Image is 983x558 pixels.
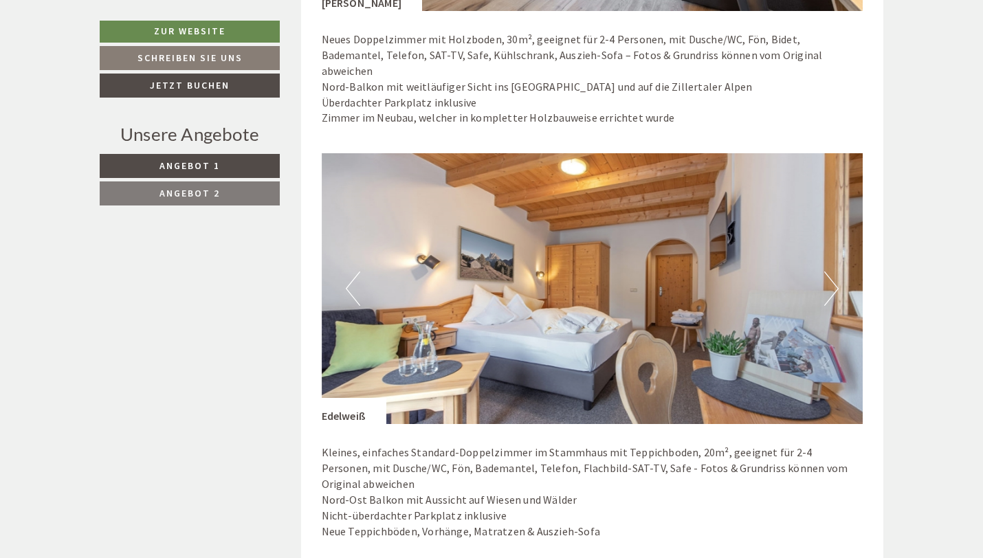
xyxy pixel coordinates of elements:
span: Angebot 2 [159,187,220,199]
small: 13:21 [21,67,218,77]
p: Kleines, einfaches Standard-Doppelzimmer im Stammhaus mit Teppichboden, 20m², geeignet für 2-4 Pe... [322,445,863,539]
div: Edelweiß [322,398,387,424]
div: Unsere Angebote [100,122,280,147]
button: Senden [459,362,542,386]
div: [DATE] [245,11,296,34]
a: Schreiben Sie uns [100,46,280,70]
img: image [322,153,863,424]
button: Previous [346,271,360,306]
a: Jetzt buchen [100,74,280,98]
div: Guten Tag, wie können wir Ihnen helfen? [11,38,225,80]
p: Neues Doppelzimmer mit Holzboden, 30m², geeignet für 2-4 Personen, mit Dusche/WC, Fön, Bidet, Bad... [322,32,863,126]
button: Next [824,271,839,306]
span: Angebot 1 [159,159,220,172]
div: [GEOGRAPHIC_DATA] [21,41,218,52]
a: Zur Website [100,21,280,43]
